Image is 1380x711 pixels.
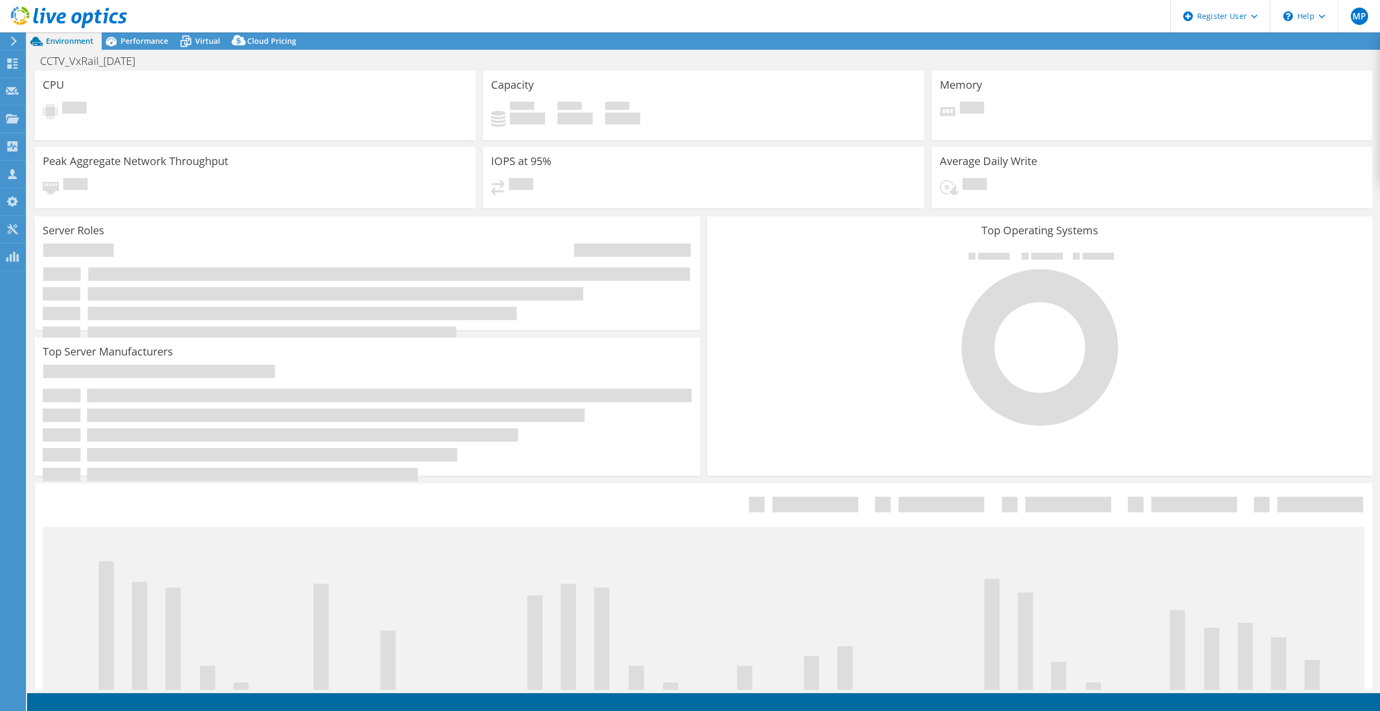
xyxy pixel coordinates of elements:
h3: Capacity [491,79,534,91]
h3: Top Server Manufacturers [43,346,173,358]
h3: Memory [940,79,982,91]
h4: 0 GiB [605,113,640,124]
h3: CPU [43,79,64,91]
h4: 0 GiB [558,113,593,124]
span: Pending [960,102,984,116]
h3: Average Daily Write [940,155,1037,167]
span: Performance [121,36,168,46]
span: Pending [509,178,533,193]
h3: Server Roles [43,225,104,236]
span: MP [1351,8,1368,25]
span: Cloud Pricing [247,36,296,46]
h1: CCTV_VxRail_[DATE] [35,55,152,67]
h3: Top Operating Systems [715,225,1364,236]
span: Total [605,102,629,113]
span: Used [510,102,534,113]
span: Virtual [195,36,220,46]
svg: \n [1283,11,1293,21]
h4: 0 GiB [510,113,545,124]
span: Pending [62,102,87,116]
span: Pending [63,178,88,193]
h3: IOPS at 95% [491,155,552,167]
span: Pending [963,178,987,193]
h3: Peak Aggregate Network Throughput [43,155,228,167]
span: Free [558,102,582,113]
span: Environment [46,36,94,46]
